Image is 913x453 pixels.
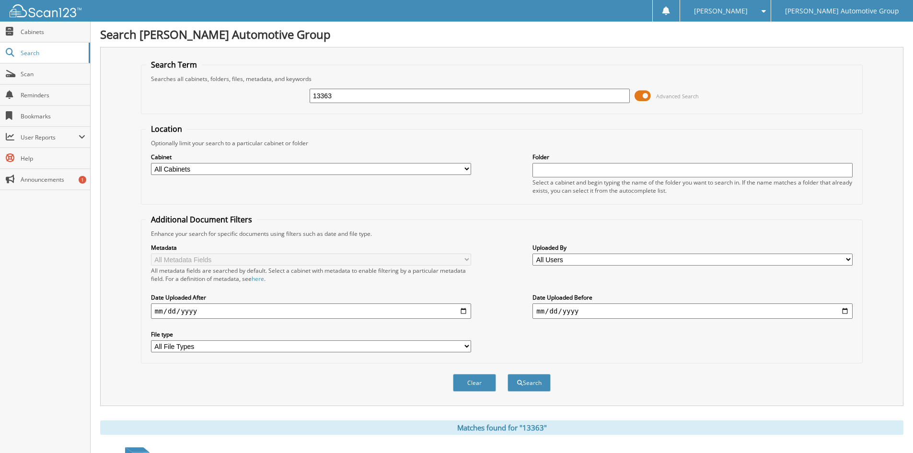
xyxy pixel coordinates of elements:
[151,303,471,319] input: start
[532,293,853,302] label: Date Uploaded Before
[146,59,202,70] legend: Search Term
[151,330,471,338] label: File type
[21,133,79,141] span: User Reports
[532,178,853,195] div: Select a cabinet and begin typing the name of the folder you want to search in. If the name match...
[785,8,899,14] span: [PERSON_NAME] Automotive Group
[10,4,81,17] img: scan123-logo-white.svg
[532,153,853,161] label: Folder
[453,374,496,392] button: Clear
[656,93,699,100] span: Advanced Search
[146,230,857,238] div: Enhance your search for specific documents using filters such as date and file type.
[21,91,85,99] span: Reminders
[532,303,853,319] input: end
[21,112,85,120] span: Bookmarks
[508,374,551,392] button: Search
[100,420,903,435] div: Matches found for "13363"
[79,176,86,184] div: 1
[151,293,471,302] label: Date Uploaded After
[100,26,903,42] h1: Search [PERSON_NAME] Automotive Group
[532,244,853,252] label: Uploaded By
[146,75,857,83] div: Searches all cabinets, folders, files, metadata, and keywords
[21,49,84,57] span: Search
[151,153,471,161] label: Cabinet
[694,8,748,14] span: [PERSON_NAME]
[21,154,85,163] span: Help
[151,267,471,283] div: All metadata fields are searched by default. Select a cabinet with metadata to enable filtering b...
[146,214,257,225] legend: Additional Document Filters
[21,28,85,36] span: Cabinets
[151,244,471,252] label: Metadata
[252,275,264,283] a: here
[21,70,85,78] span: Scan
[146,124,187,134] legend: Location
[146,139,857,147] div: Optionally limit your search to a particular cabinet or folder
[21,175,85,184] span: Announcements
